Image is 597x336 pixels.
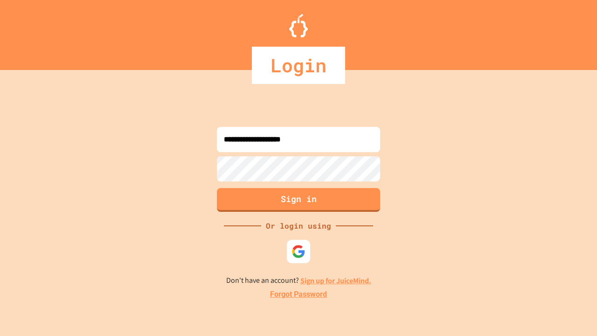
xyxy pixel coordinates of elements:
div: Login [252,47,345,84]
p: Don't have an account? [226,275,371,287]
img: Logo.svg [289,14,308,37]
div: Or login using [261,220,336,231]
img: google-icon.svg [292,245,305,259]
button: Sign in [217,188,380,212]
a: Forgot Password [270,289,327,300]
a: Sign up for JuiceMind. [300,276,371,286]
